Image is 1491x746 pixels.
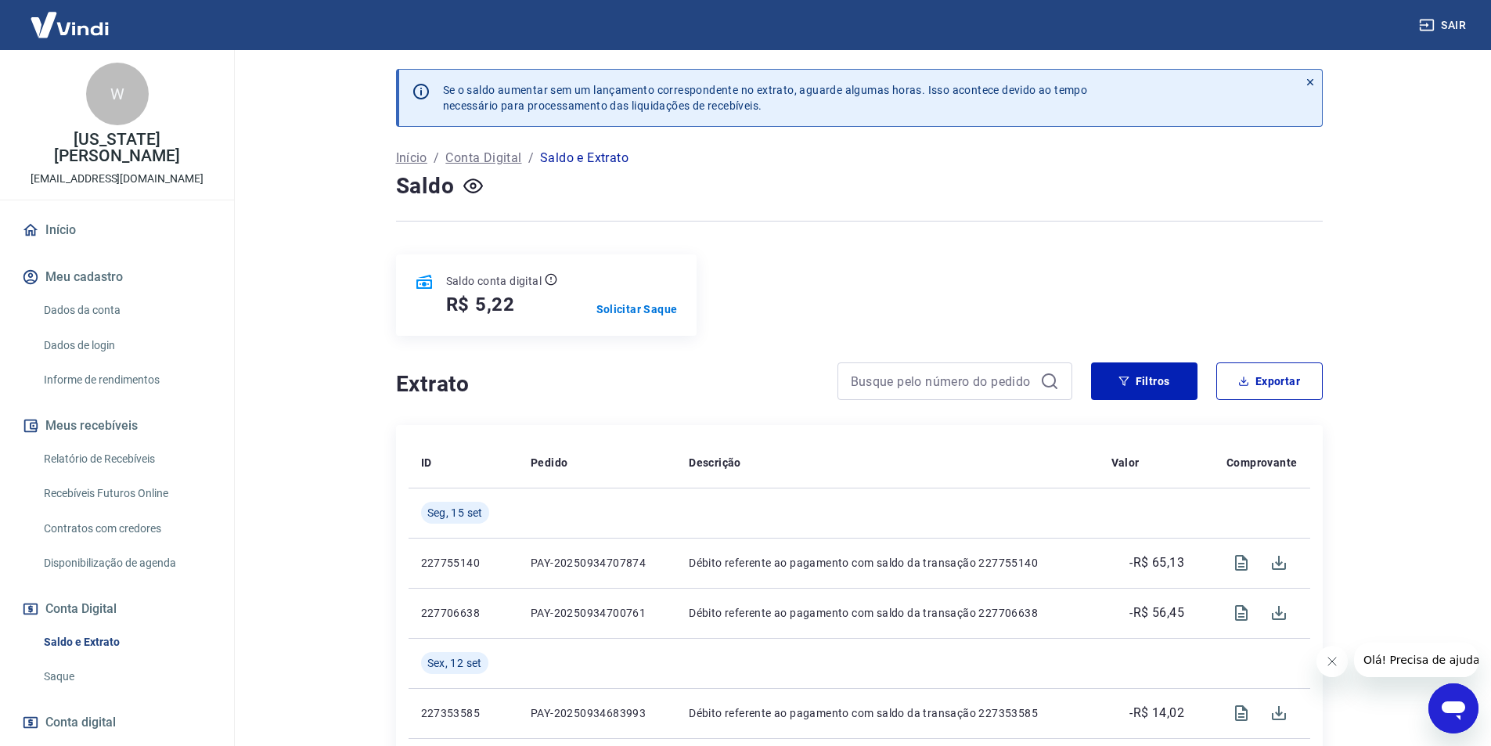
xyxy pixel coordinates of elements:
[1111,455,1140,470] p: Valor
[1129,553,1184,572] p: -R$ 65,13
[446,273,542,289] p: Saldo conta digital
[443,82,1088,114] p: Se o saldo aumentar sem um lançamento correspondente no extrato, aguarde algumas horas. Isso acon...
[596,301,678,317] a: Solicitar Saque
[19,260,215,294] button: Meu cadastro
[38,364,215,396] a: Informe de rendimentos
[38,626,215,658] a: Saldo e Extrato
[1223,544,1260,582] span: Visualizar
[531,705,664,721] p: PAY-20250934683993
[689,605,1086,621] p: Débito referente ao pagamento com saldo da transação 227706638
[396,171,455,202] h4: Saldo
[1428,683,1478,733] iframe: Botão para abrir a janela de mensagens
[445,149,521,168] a: Conta Digital
[1091,362,1197,400] button: Filtros
[689,455,741,470] p: Descrição
[421,705,506,721] p: 227353585
[45,712,116,733] span: Conta digital
[1216,362,1323,400] button: Exportar
[531,605,664,621] p: PAY-20250934700761
[1129,704,1184,723] p: -R$ 14,02
[38,330,215,362] a: Dados de login
[38,294,215,326] a: Dados da conta
[1354,643,1478,677] iframe: Mensagem da empresa
[1223,694,1260,732] span: Visualizar
[540,149,628,168] p: Saldo e Extrato
[19,705,215,740] a: Conta digital
[19,1,121,49] img: Vindi
[13,132,221,164] p: [US_STATE][PERSON_NAME]
[446,292,516,317] h5: R$ 5,22
[421,555,506,571] p: 227755140
[396,369,819,400] h4: Extrato
[1316,646,1348,677] iframe: Fechar mensagem
[427,505,483,521] span: Seg, 15 set
[531,455,567,470] p: Pedido
[421,605,506,621] p: 227706638
[396,149,427,168] a: Início
[689,555,1086,571] p: Débito referente ao pagamento com saldo da transação 227755140
[1260,694,1298,732] span: Download
[421,455,432,470] p: ID
[531,555,664,571] p: PAY-20250934707874
[38,478,215,510] a: Recebíveis Futuros Online
[528,149,534,168] p: /
[38,513,215,545] a: Contratos com credores
[434,149,439,168] p: /
[1129,604,1184,622] p: -R$ 56,45
[1226,455,1297,470] p: Comprovante
[9,11,131,23] span: Olá! Precisa de ajuda?
[19,592,215,626] button: Conta Digital
[19,409,215,443] button: Meus recebíveis
[1260,594,1298,632] span: Download
[38,661,215,693] a: Saque
[19,213,215,247] a: Início
[31,171,203,187] p: [EMAIL_ADDRESS][DOMAIN_NAME]
[1260,544,1298,582] span: Download
[427,655,482,671] span: Sex, 12 set
[689,705,1086,721] p: Débito referente ao pagamento com saldo da transação 227353585
[851,369,1034,393] input: Busque pelo número do pedido
[38,443,215,475] a: Relatório de Recebíveis
[1416,11,1472,40] button: Sair
[38,547,215,579] a: Disponibilização de agenda
[1223,594,1260,632] span: Visualizar
[86,63,149,125] div: W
